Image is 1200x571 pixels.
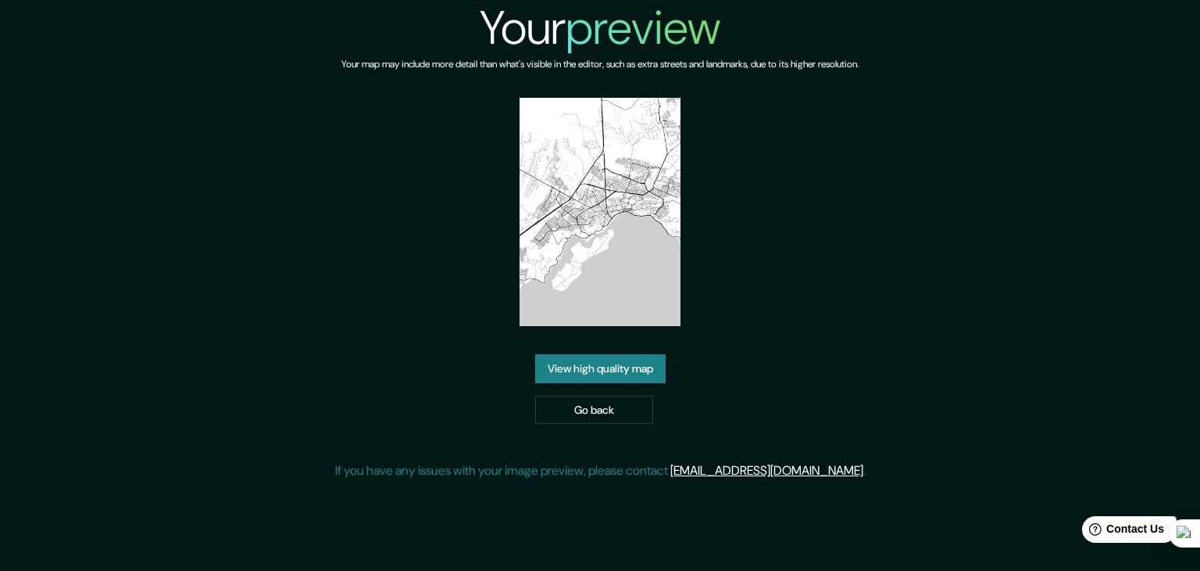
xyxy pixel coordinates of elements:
[335,461,866,480] p: If you have any issues with your image preview, please contact .
[520,98,681,326] img: created-map-preview
[670,462,863,479] a: [EMAIL_ADDRESS][DOMAIN_NAME]
[1061,510,1183,554] iframe: Help widget launcher
[535,354,666,383] a: View high quality map
[535,396,653,425] a: Go back
[341,56,859,73] h6: Your map may include more detail than what's visible in the editor, such as extra streets and lan...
